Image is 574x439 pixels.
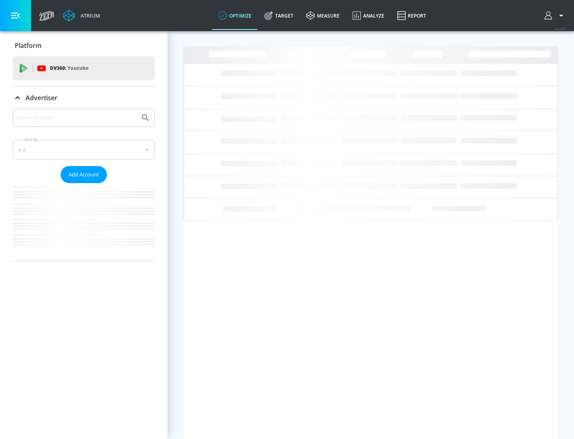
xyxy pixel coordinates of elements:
p: Platform [15,41,41,50]
div: Advertiser [13,87,155,109]
div: Platform [13,34,155,57]
div: Atrium [77,12,100,19]
div: A-Z [13,140,155,160]
span: v 4.24.0 [555,26,566,31]
p: Advertiser [26,93,57,102]
div: Advertiser [13,109,155,261]
p: DV360: [50,64,88,73]
a: optimize [212,1,258,30]
a: Target [258,1,300,30]
a: Report [391,1,432,30]
span: Add Account [69,170,99,179]
nav: list of Advertiser [13,183,155,261]
button: Add Account [61,166,107,183]
p: Youtube [67,64,88,72]
a: Analyze [346,1,391,30]
label: Sort By [23,137,40,142]
a: Atrium [63,10,100,22]
a: measure [300,1,346,30]
input: Search by name [16,113,137,123]
div: DV360: Youtube [13,56,155,80]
